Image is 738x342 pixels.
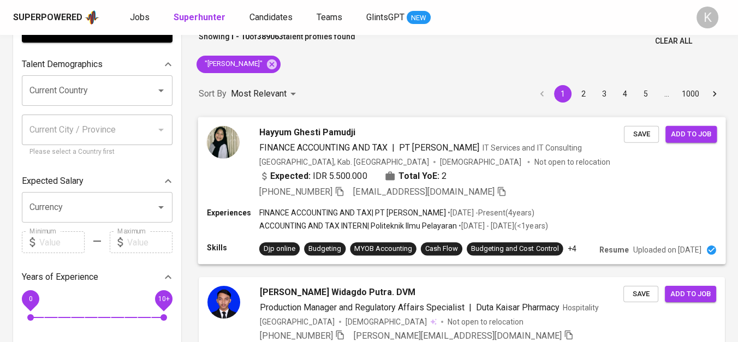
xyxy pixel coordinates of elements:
[655,34,692,48] span: Clear All
[231,84,300,104] div: Most Relevant
[130,12,150,22] span: Jobs
[706,85,723,103] button: Go to next page
[366,12,404,22] span: GlintsGPT
[207,207,259,218] p: Experiences
[199,87,227,100] p: Sort By
[568,243,576,254] p: +4
[624,125,659,142] button: Save
[13,11,82,24] div: Superpowered
[457,220,547,231] p: • [DATE] - [DATE] ( <1 years )
[633,244,701,255] p: Uploaded on [DATE]
[629,128,653,140] span: Save
[392,141,395,154] span: |
[399,142,479,152] span: PT [PERSON_NAME]
[260,286,415,299] span: [PERSON_NAME] Widagdo Putra. DVM
[22,170,172,192] div: Expected Salary
[665,125,717,142] button: Add to job
[354,244,412,254] div: MYOB Accounting
[532,85,725,103] nav: pagination navigation
[207,286,240,319] img: 7d16cda4b9ed277a4662285fa3efbd03.jpg
[231,87,287,100] p: Most Relevant
[22,58,103,71] p: Talent Demographics
[259,156,429,167] div: [GEOGRAPHIC_DATA], Kab. [GEOGRAPHIC_DATA]
[446,207,534,218] p: • [DATE] - Present ( 4 years )
[637,85,654,103] button: Go to page 5
[670,288,711,301] span: Add to job
[249,11,295,25] a: Candidates
[317,12,342,22] span: Teams
[554,85,572,103] button: page 1
[264,244,295,254] div: Djp online
[476,302,560,313] span: Duta Kaisar Pharmacy
[39,231,85,253] input: Value
[658,88,675,99] div: …
[153,83,169,98] button: Open
[22,53,172,75] div: Talent Demographics
[317,11,344,25] a: Teams
[623,286,658,303] button: Save
[442,169,447,182] span: 2
[13,9,99,26] a: Superpoweredapp logo
[651,31,697,51] button: Clear All
[616,85,634,103] button: Go to page 4
[174,12,225,22] b: Superhunter
[199,31,355,51] p: Showing of talent profiles found
[230,32,249,41] b: 1 - 10
[563,303,599,312] span: Hospitality
[270,169,311,182] b: Expected:
[259,125,356,139] span: Hayyum Ghesti Pamudji
[22,271,98,284] p: Years of Experience
[197,56,281,73] div: "[PERSON_NAME]"
[308,244,341,254] div: Budgeting
[354,331,562,341] span: [PERSON_NAME][EMAIL_ADDRESS][DOMAIN_NAME]
[28,295,32,303] span: 0
[158,295,169,303] span: 10+
[22,266,172,288] div: Years of Experience
[599,244,629,255] p: Resume
[534,156,610,167] p: Not open to relocation
[199,117,725,264] a: Hayyum Ghesti PamudjiFINANCE ACCOUNTING AND TAX|PT [PERSON_NAME]IT Services and IT Consulting[GEO...
[575,85,592,103] button: Go to page 2
[679,85,703,103] button: Go to page 1000
[127,231,172,253] input: Value
[257,32,283,41] b: 389063
[174,11,228,25] a: Superhunter
[260,302,465,313] span: Production Manager and Regulatory Affairs Specialist
[260,316,335,327] div: [GEOGRAPHIC_DATA]
[471,244,558,254] div: Budgeting and Cost Control
[130,11,152,25] a: Jobs
[207,125,240,158] img: 8e62c5497a9862447594ab4894673a1b.jpeg
[448,316,523,327] p: Not open to relocation
[425,244,458,254] div: Cash Flow
[153,200,169,215] button: Open
[469,301,472,314] span: |
[596,85,613,103] button: Go to page 3
[697,7,718,28] div: K
[665,286,716,303] button: Add to job
[259,207,446,218] p: FINANCE ACCOUNTING AND TAX | PT [PERSON_NAME]
[629,288,653,301] span: Save
[207,242,259,253] p: Skills
[440,156,523,167] span: [DEMOGRAPHIC_DATA]
[259,169,367,182] div: IDR 5.500.000
[346,316,428,327] span: [DEMOGRAPHIC_DATA]
[483,143,582,152] span: IT Services and IT Consulting
[398,169,439,182] b: Total YoE:
[197,59,269,69] span: "[PERSON_NAME]"
[260,331,333,341] span: [PHONE_NUMBER]
[353,186,495,196] span: [EMAIL_ADDRESS][DOMAIN_NAME]
[407,13,431,23] span: NEW
[259,220,457,231] p: ACCOUNTING AND TAX INTERN | Politeknik Ilmu Pelayaran
[22,175,84,188] p: Expected Salary
[29,147,165,158] p: Please select a Country first
[259,186,332,196] span: [PHONE_NUMBER]
[249,12,293,22] span: Candidates
[259,142,388,152] span: FINANCE ACCOUNTING AND TAX
[671,128,711,140] span: Add to job
[85,9,99,26] img: app logo
[366,11,431,25] a: GlintsGPT NEW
